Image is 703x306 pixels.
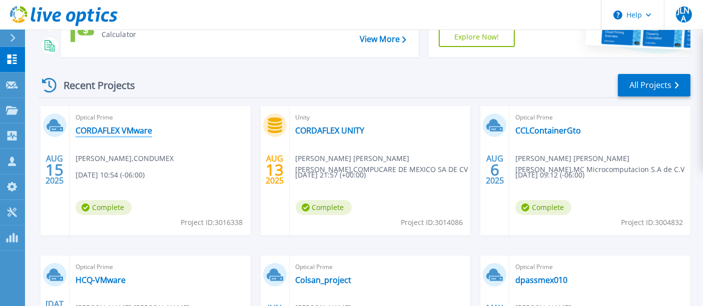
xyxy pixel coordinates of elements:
span: [PERSON_NAME] , CONDUMEX [76,153,174,164]
span: 6 [490,165,499,174]
span: Optical Prime [296,261,465,272]
a: CCLContainerGto [515,125,581,135]
a: Explore Now! [439,27,515,47]
span: Optical Prime [76,112,245,123]
span: 13 [266,165,284,174]
span: [DATE] 21:57 (+00:00) [296,169,366,180]
span: [DATE] 09:12 (-06:00) [515,169,584,180]
div: AUG 2025 [45,151,64,188]
span: [DATE] 10:54 (-06:00) [76,169,145,180]
span: [PERSON_NAME] [PERSON_NAME] [PERSON_NAME] , COMPUCARE DE MEXICO SA DE CV [296,153,471,175]
div: AUG 2025 [265,151,284,188]
span: [PERSON_NAME] [PERSON_NAME] [PERSON_NAME] , MC Microcomputacion S.A de C.V [515,153,690,175]
a: All Projects [618,74,690,96]
span: Complete [76,200,132,215]
span: Project ID: 3016338 [181,217,243,228]
a: CORDAFLEX UNITY [296,125,365,135]
span: Complete [296,200,352,215]
span: Project ID: 3004832 [621,217,683,228]
span: Complete [515,200,571,215]
a: dpassmex010 [515,275,567,285]
span: Optical Prime [515,261,684,272]
span: Optical Prime [76,261,245,272]
a: Colsan_project [296,275,352,285]
a: View More [360,34,406,44]
span: Project ID: 3014086 [401,217,463,228]
span: Unity [296,112,465,123]
span: JLNA [676,6,692,22]
a: CORDAFLEX VMware [76,125,152,135]
span: Optical Prime [515,112,684,123]
div: AUG 2025 [485,151,504,188]
a: HCQ-VMware [76,275,126,285]
div: Recent Projects [39,73,149,97]
span: 15 [46,165,64,174]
